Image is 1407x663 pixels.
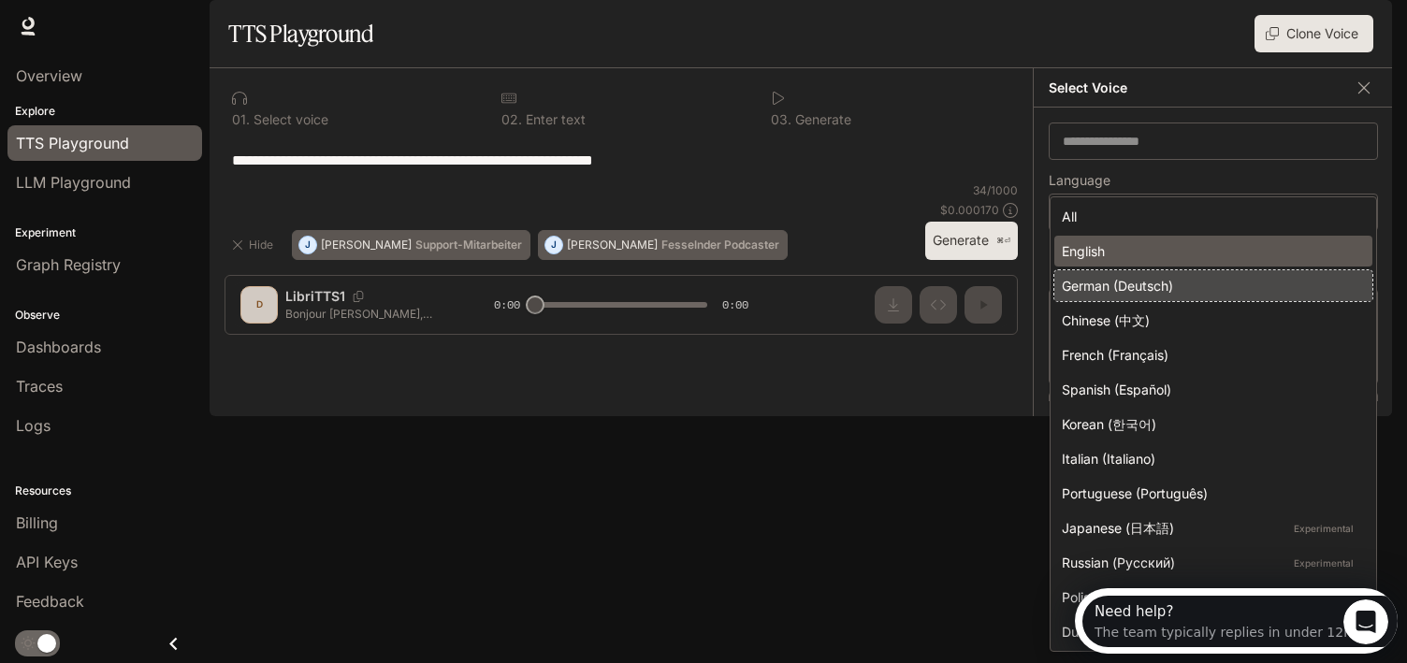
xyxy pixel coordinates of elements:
div: Korean (한국어) [1062,414,1357,434]
div: The team typically replies in under 12h [20,31,277,50]
div: English [1062,241,1357,261]
div: Russian (Русский) [1062,553,1357,572]
iframe: Intercom live chat discovery launcher [1075,588,1398,654]
div: Japanese (日本語) [1062,518,1357,538]
div: Portuguese (Português) [1062,483,1357,503]
div: Italian (Italiano) [1062,449,1357,468]
div: German (Deutsch) [1062,276,1357,295]
p: Experimental [1290,555,1357,571]
div: Polish (Polski) [1062,587,1357,607]
div: French (Français) [1062,345,1357,365]
div: All [1062,207,1357,226]
div: Spanish (Español) [1062,380,1357,399]
div: Chinese (中文) [1062,310,1357,330]
div: Need help? [20,16,277,31]
div: Open Intercom Messenger [7,7,332,59]
p: Experimental [1290,520,1357,537]
iframe: Intercom live chat [1343,599,1388,644]
div: Dutch (Nederlands) [1062,622,1357,641]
